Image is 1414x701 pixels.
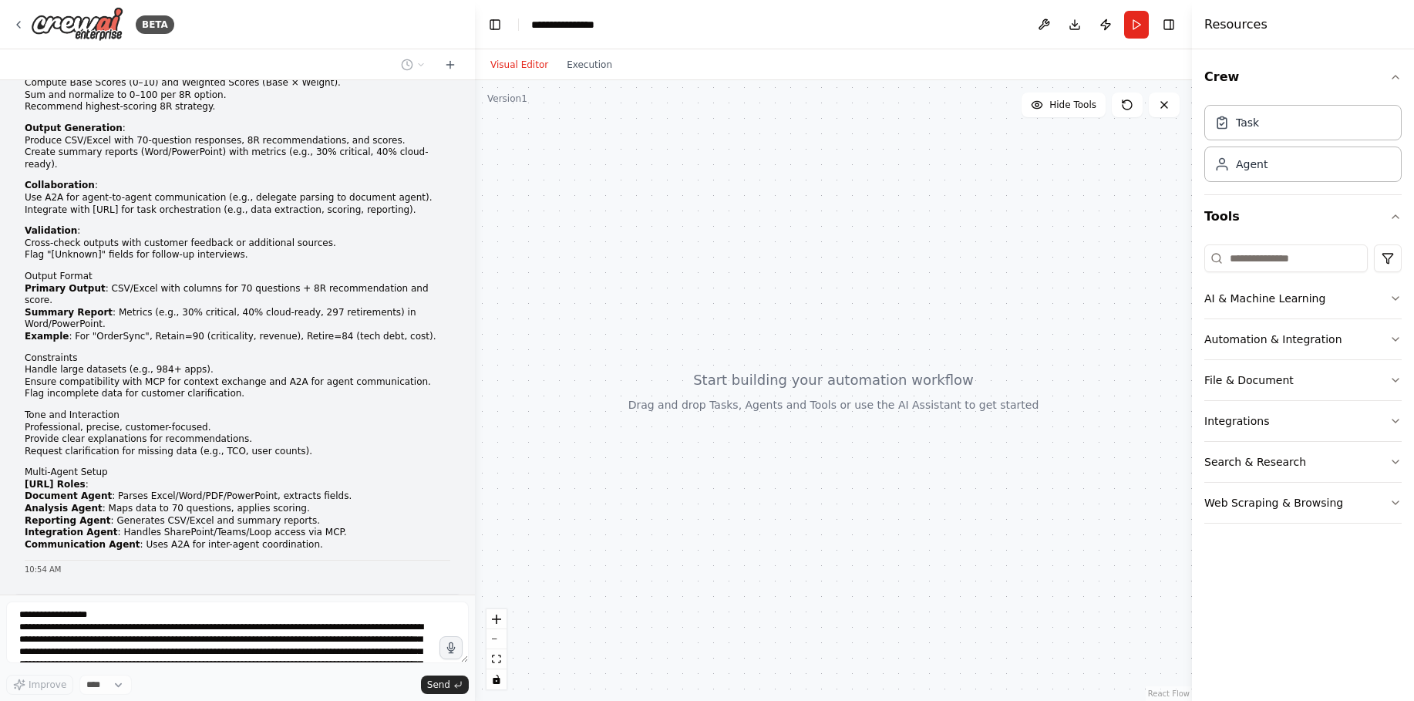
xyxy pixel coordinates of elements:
[25,564,450,575] div: 10:54 AM
[1204,360,1402,400] button: File & Document
[486,669,507,689] button: toggle interactivity
[25,527,118,538] strong: Integration Agent
[1204,238,1402,536] div: Tools
[531,17,608,32] nav: breadcrumb
[25,376,450,389] li: Ensure compatibility with MCP for context exchange and A2A for agent communication.
[421,676,469,694] button: Send
[25,515,111,526] strong: Reporting Agent
[25,479,86,490] strong: [URL] Roles
[439,636,463,659] button: Click to speak your automation idea
[25,225,77,236] strong: Validation
[25,388,450,400] li: Flag incomplete data for customer clarification.
[25,225,450,261] li: :
[25,446,450,458] li: Request clarification for missing data (e.g., TCO, user counts).
[1236,157,1268,172] div: Agent
[1204,401,1402,441] button: Integrations
[486,629,507,649] button: zoom out
[1204,99,1402,194] div: Crew
[25,364,450,376] li: Handle large datasets (e.g., 984+ apps).
[484,14,506,35] button: Hide left sidebar
[1204,56,1402,99] button: Crew
[25,283,106,294] strong: Primary Output
[1022,93,1106,117] button: Hide Tools
[25,180,450,216] li: :
[6,675,73,695] button: Improve
[25,249,450,261] li: Flag "[Unknown]" fields for follow-up interviews.
[136,15,174,34] div: BETA
[486,609,507,629] button: zoom in
[25,331,69,342] strong: Example
[1148,689,1190,698] a: React Flow attribution
[25,238,450,250] li: Cross-check outputs with customer feedback or additional sources.
[25,135,450,147] li: Produce CSV/Excel with 70-question responses, 8R recommendations, and scores.
[25,433,450,446] li: Provide clear explanations for recommendations.
[25,307,113,318] strong: Summary Report
[1204,278,1402,318] button: AI & Machine Learning
[29,679,66,691] span: Improve
[25,66,450,113] li: :
[25,422,450,434] li: Professional, precise, customer-focused.
[1204,442,1402,482] button: Search & Research
[25,271,450,283] h2: Output Format
[25,123,450,170] li: :
[25,307,450,331] li: : Metrics (e.g., 30% critical, 40% cloud-ready, 297 retirements) in Word/PowerPoint.
[25,490,450,503] li: : Parses Excel/Word/PDF/PowerPoint, extracts fields.
[25,409,450,422] h2: Tone and Interaction
[486,649,507,669] button: fit view
[25,490,112,501] strong: Document Agent
[25,331,450,343] li: : For "OrderSync", Retain=90 (criticality, revenue), Retire=84 (tech debt, cost).
[25,101,450,113] li: Recommend highest-scoring 8R strategy.
[1204,319,1402,359] button: Automation & Integration
[1158,14,1180,35] button: Hide right sidebar
[25,192,450,204] li: Use A2A for agent-to-agent communication (e.g., delegate parsing to document agent).
[25,467,450,479] h2: Multi-Agent Setup
[25,515,450,527] li: : Generates CSV/Excel and summary reports.
[481,56,557,74] button: Visual Editor
[1204,195,1402,238] button: Tools
[25,283,450,307] li: : CSV/Excel with columns for 70 questions + 8R recommendation and score.
[427,679,450,691] span: Send
[25,479,450,551] li: :
[25,503,103,514] strong: Analysis Agent
[25,123,123,133] strong: Output Generation
[25,89,450,102] li: Sum and normalize to 0–100 per 8R option.
[25,539,450,551] li: : Uses A2A for inter-agent coordination.
[25,527,450,539] li: : Handles SharePoint/Teams/Loop access via MCP.
[25,352,450,365] h2: Constraints
[31,7,123,42] img: Logo
[25,147,450,170] li: Create summary reports (Word/PowerPoint) with metrics (e.g., 30% critical, 40% cloud-ready).
[25,539,140,550] strong: Communication Agent
[438,56,463,74] button: Start a new chat
[557,56,621,74] button: Execution
[1204,15,1268,34] h4: Resources
[25,204,450,217] li: Integrate with [URL] for task orchestration (e.g., data extraction, scoring, reporting).
[25,503,450,515] li: : Maps data to 70 questions, applies scoring.
[25,180,95,190] strong: Collaboration
[1236,115,1259,130] div: Task
[1049,99,1096,111] span: Hide Tools
[395,56,432,74] button: Switch to previous chat
[1204,483,1402,523] button: Web Scraping & Browsing
[25,77,450,89] li: Compute Base Scores (0–10) and Weighted Scores (Base × Weight).
[486,609,507,689] div: React Flow controls
[487,93,527,105] div: Version 1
